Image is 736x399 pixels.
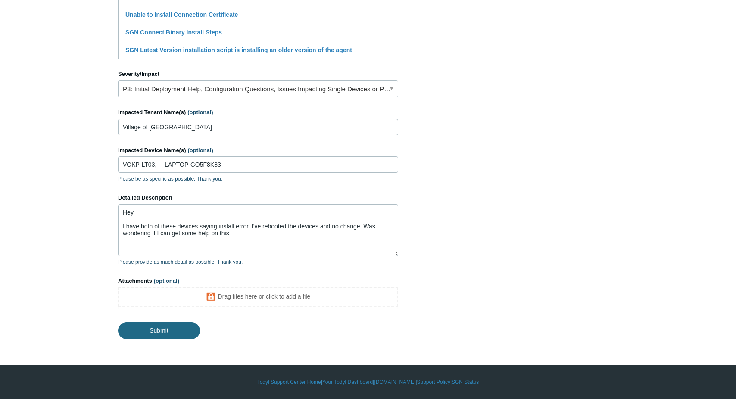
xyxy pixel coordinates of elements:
span: (optional) [188,147,213,153]
span: (optional) [187,109,213,115]
label: Impacted Device Name(s) [118,146,398,155]
label: Detailed Description [118,193,398,202]
label: Attachments [118,277,398,285]
a: P3: Initial Deployment Help, Configuration Questions, Issues Impacting Single Devices or Past Out... [118,80,398,97]
a: SGN Status [452,378,479,386]
a: SGN Connect Binary Install Steps [125,29,222,36]
a: [DOMAIN_NAME] [374,378,415,386]
span: (optional) [154,277,179,284]
label: Impacted Tenant Name(s) [118,108,398,117]
a: SGN Latest Version installation script is installing an older version of the agent [125,47,352,53]
a: Todyl Support Center Home [257,378,321,386]
div: | | | | [118,378,618,386]
p: Please provide as much detail as possible. Thank you. [118,258,398,266]
a: Unable to Install Connection Certificate [125,11,238,18]
a: Your Todyl Dashboard [322,378,373,386]
input: Submit [118,322,200,339]
label: Severity/Impact [118,70,398,78]
p: Please be as specific as possible. Thank you. [118,175,398,183]
a: Support Policy [417,378,450,386]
